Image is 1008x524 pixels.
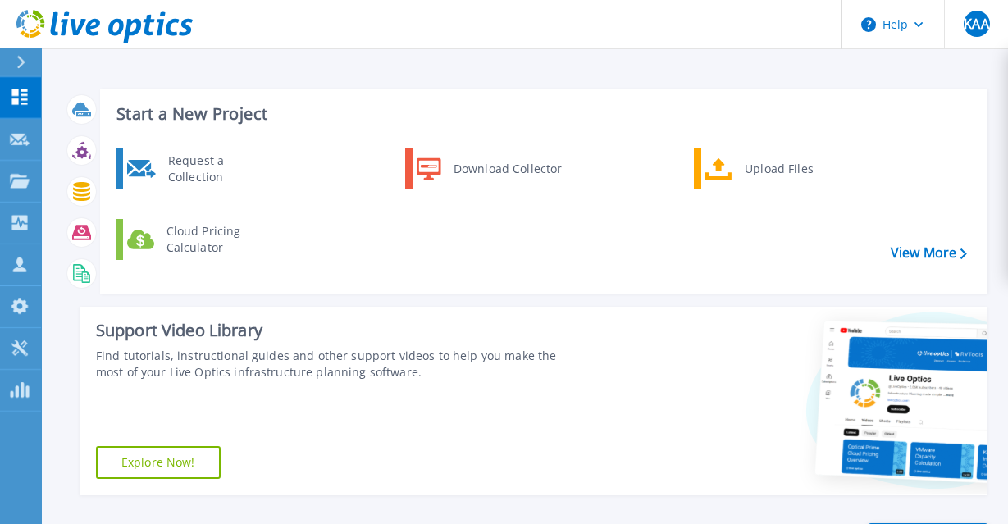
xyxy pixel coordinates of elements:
div: Upload Files [737,153,858,185]
div: Cloud Pricing Calculator [158,223,280,256]
div: Find tutorials, instructional guides and other support videos to help you make the most of your L... [96,348,568,380]
a: Download Collector [405,148,573,189]
a: Explore Now! [96,446,221,479]
a: Cloud Pricing Calculator [116,219,284,260]
div: Request a Collection [160,153,280,185]
a: View More [891,245,967,261]
div: Support Video Library [96,320,568,341]
div: Download Collector [445,153,569,185]
a: Upload Files [694,148,862,189]
span: KAA [964,17,988,30]
a: Request a Collection [116,148,284,189]
h3: Start a New Project [116,105,966,123]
